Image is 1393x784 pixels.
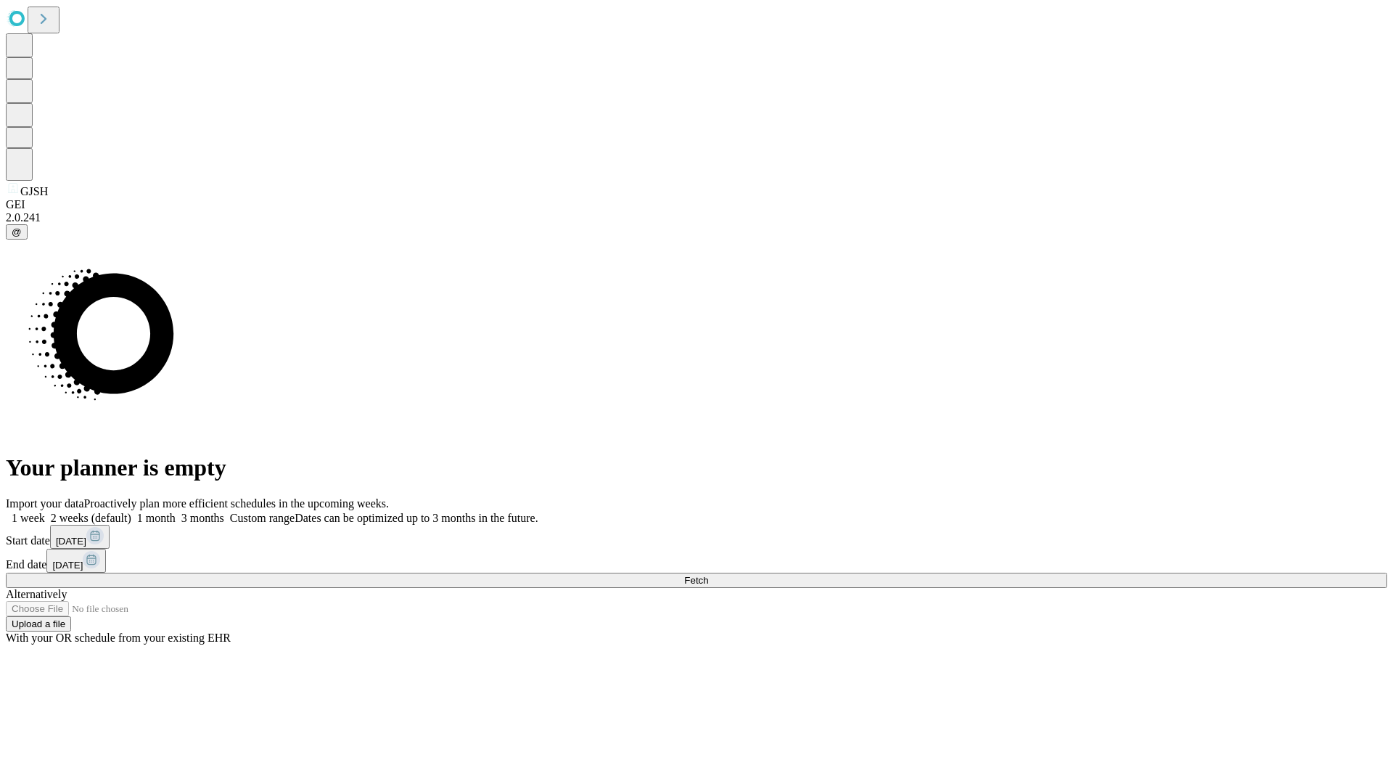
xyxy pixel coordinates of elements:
span: Fetch [684,575,708,586]
span: GJSH [20,185,48,197]
button: Fetch [6,573,1387,588]
button: Upload a file [6,616,71,632]
div: GEI [6,198,1387,211]
span: Custom range [230,512,295,524]
div: Start date [6,525,1387,549]
span: 3 months [181,512,224,524]
span: @ [12,226,22,237]
div: End date [6,549,1387,573]
span: Proactively plan more efficient schedules in the upcoming weeks. [84,497,389,510]
span: 1 week [12,512,45,524]
button: [DATE] [50,525,110,549]
button: [DATE] [46,549,106,573]
span: Alternatively [6,588,67,600]
div: 2.0.241 [6,211,1387,224]
span: [DATE] [56,536,86,547]
h1: Your planner is empty [6,454,1387,481]
span: 2 weeks (default) [51,512,131,524]
span: 1 month [137,512,176,524]
span: [DATE] [52,560,83,571]
span: Import your data [6,497,84,510]
button: @ [6,224,28,240]
span: With your OR schedule from your existing EHR [6,632,231,644]
span: Dates can be optimized up to 3 months in the future. [295,512,538,524]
